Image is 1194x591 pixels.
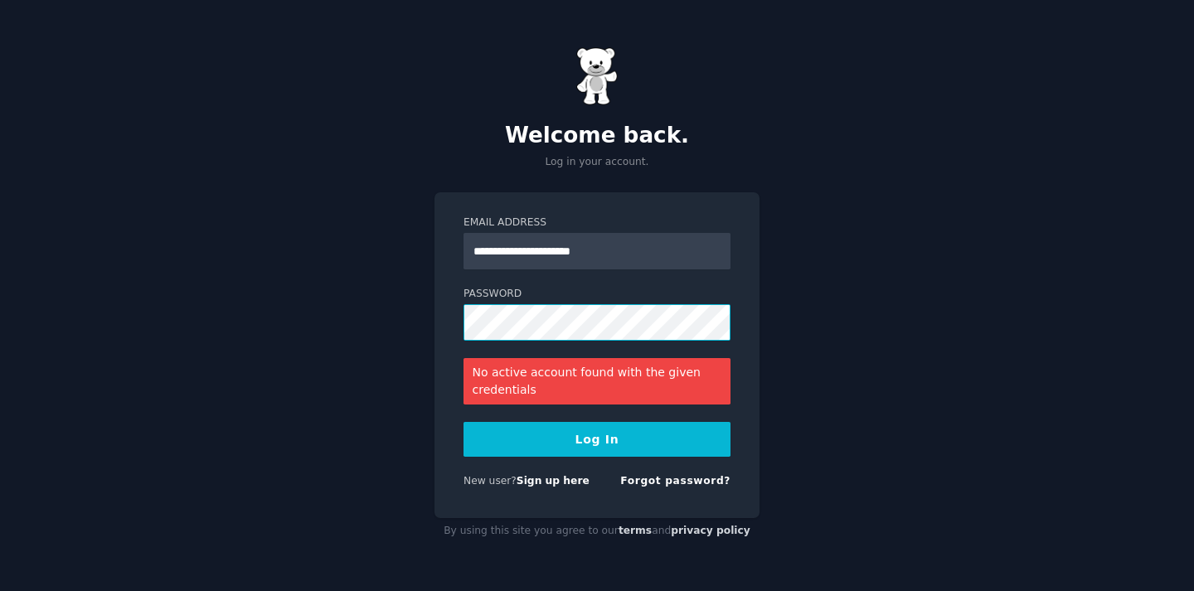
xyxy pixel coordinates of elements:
button: Log In [464,422,730,457]
img: Gummy Bear [576,47,618,105]
span: New user? [464,475,517,487]
label: Email Address [464,216,730,230]
label: Password [464,287,730,302]
h2: Welcome back. [434,123,760,149]
div: No active account found with the given credentials [464,358,730,404]
a: privacy policy [671,525,750,536]
a: Forgot password? [620,475,730,487]
a: terms [619,525,652,536]
p: Log in your account. [434,155,760,170]
a: Sign up here [517,475,590,487]
div: By using this site you agree to our and [434,518,760,545]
